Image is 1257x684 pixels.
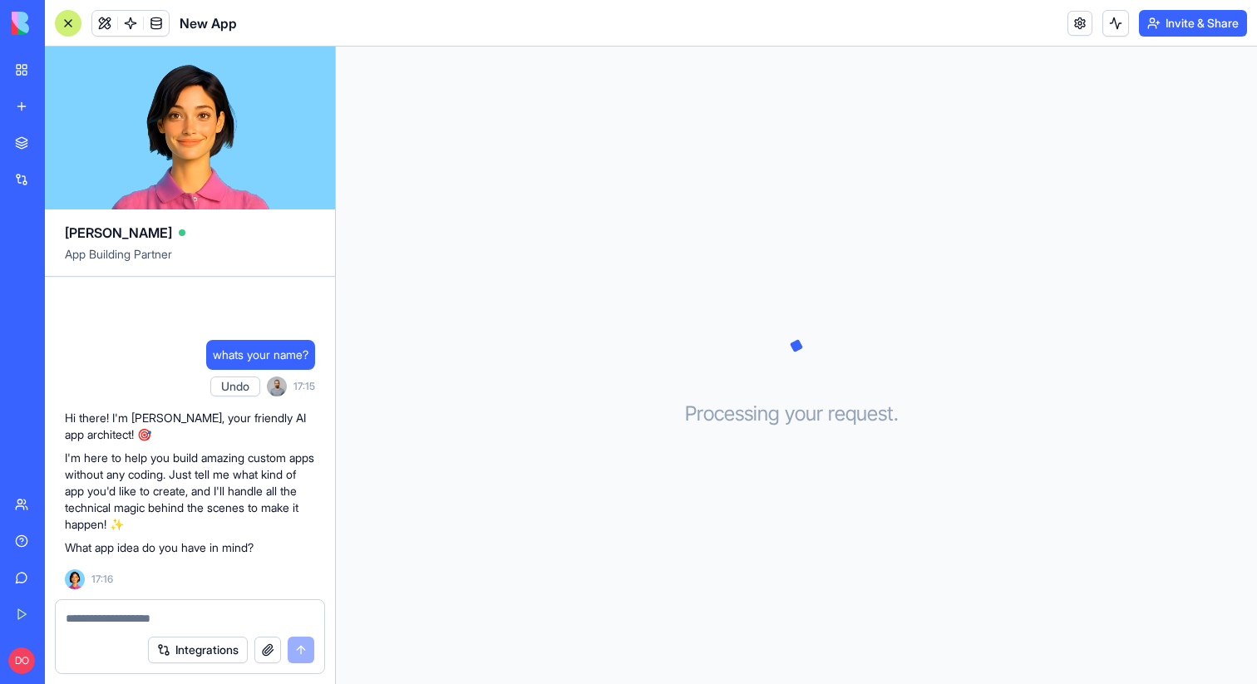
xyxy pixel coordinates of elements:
p: What app idea do you have in mind? [65,539,315,556]
span: . [894,401,899,427]
img: image_123650291_bsq8ao.jpg [267,376,287,396]
span: 17:16 [91,573,113,586]
button: Invite & Share [1139,10,1247,37]
h3: Processing your request [685,401,909,427]
img: Ella_00000_wcx2te.png [65,569,85,589]
button: Integrations [148,637,248,663]
span: App Building Partner [65,246,315,276]
span: 17:15 [293,380,315,393]
span: DO [8,647,35,674]
button: Undo [210,376,260,396]
span: whats your name? [213,347,308,363]
p: Hi there! I'm [PERSON_NAME], your friendly AI app architect! 🎯 [65,410,315,443]
span: [PERSON_NAME] [65,223,172,243]
p: I'm here to help you build amazing custom apps without any coding. Just tell me what kind of app ... [65,450,315,533]
img: logo [12,12,115,35]
span: New App [180,13,237,33]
